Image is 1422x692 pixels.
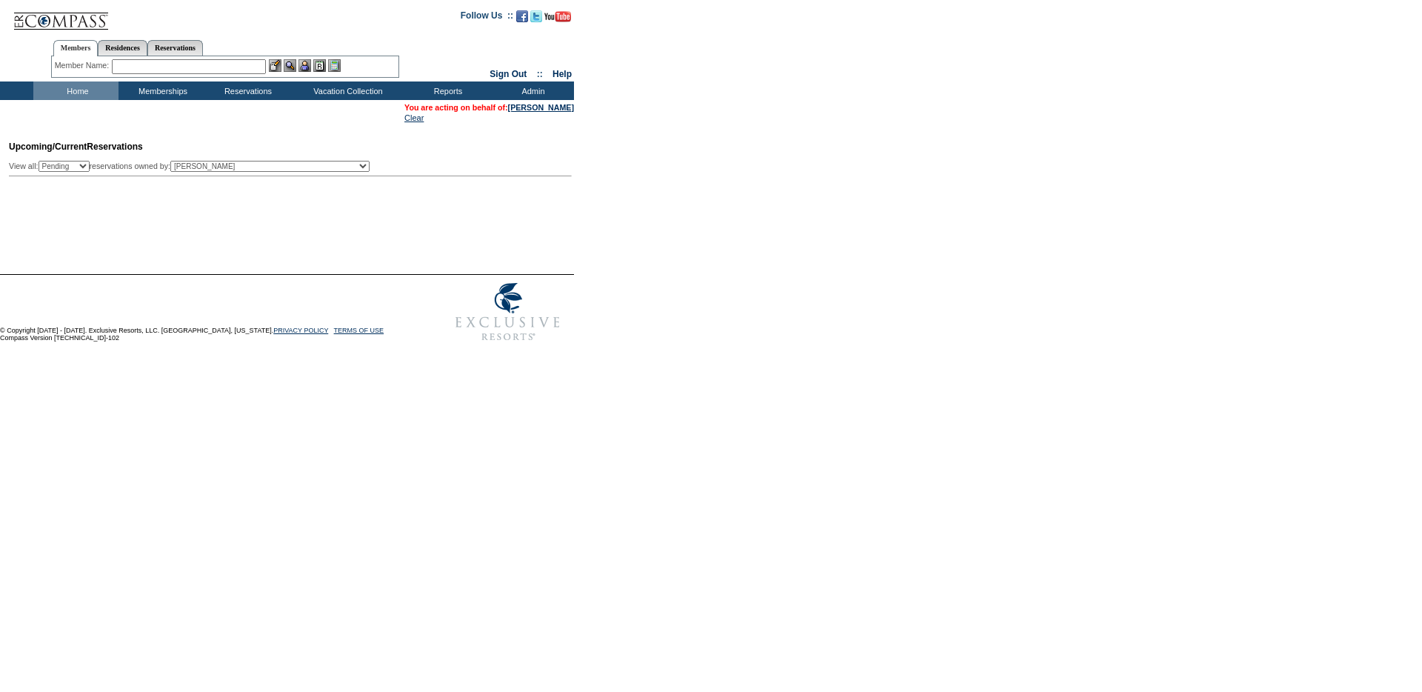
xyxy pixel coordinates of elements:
[273,327,328,334] a: PRIVACY POLICY
[404,81,489,100] td: Reports
[544,15,571,24] a: Subscribe to our YouTube Channel
[516,10,528,22] img: Become our fan on Facebook
[33,81,118,100] td: Home
[298,59,311,72] img: Impersonate
[284,59,296,72] img: View
[53,40,99,56] a: Members
[404,113,424,122] a: Clear
[508,103,574,112] a: [PERSON_NAME]
[553,69,572,79] a: Help
[147,40,203,56] a: Reservations
[98,40,147,56] a: Residences
[55,59,112,72] div: Member Name:
[404,103,574,112] span: You are acting on behalf of:
[441,275,574,349] img: Exclusive Resorts
[461,9,513,27] td: Follow Us ::
[544,11,571,22] img: Subscribe to our YouTube Channel
[118,81,204,100] td: Memberships
[9,142,143,152] span: Reservations
[269,59,281,72] img: b_edit.gif
[537,69,543,79] span: ::
[489,81,574,100] td: Admin
[9,142,87,152] span: Upcoming/Current
[289,81,404,100] td: Vacation Collection
[530,10,542,22] img: Follow us on Twitter
[490,69,527,79] a: Sign Out
[334,327,384,334] a: TERMS OF USE
[313,59,326,72] img: Reservations
[204,81,289,100] td: Reservations
[516,15,528,24] a: Become our fan on Facebook
[530,15,542,24] a: Follow us on Twitter
[9,161,376,172] div: View all: reservations owned by:
[328,59,341,72] img: b_calculator.gif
